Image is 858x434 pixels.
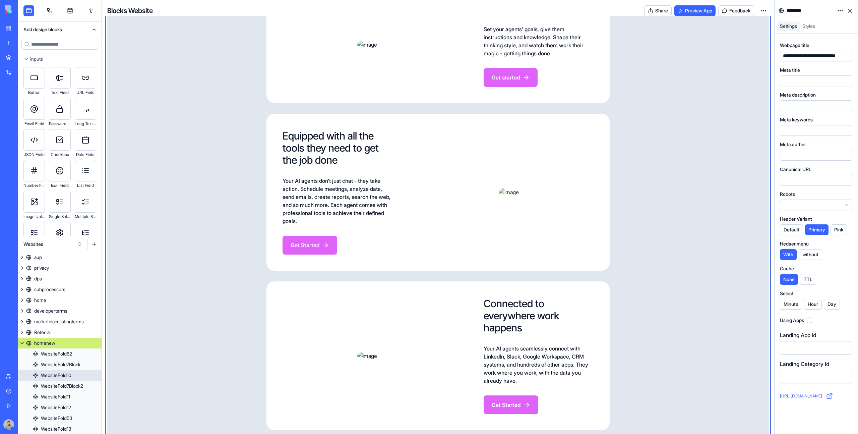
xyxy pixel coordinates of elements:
[780,23,797,29] span: Settings
[357,41,377,49] img: image
[780,92,816,98] label: Meta description
[41,372,71,379] div: WebsiteFold10
[718,5,754,16] button: Feedback
[23,151,45,159] div: JSON Field
[34,265,49,271] div: privacy
[18,263,102,273] a: privacy
[23,181,45,189] div: Number Field
[780,240,809,247] label: Hedaer menu
[831,224,847,235] button: Pink
[800,274,816,285] button: TTL
[18,306,102,316] a: developerterms
[34,254,42,261] div: aup
[499,188,519,196] img: image
[75,181,96,189] div: List Field
[777,21,800,31] a: Settings
[780,67,800,73] label: Meta title
[18,402,102,413] a: WebsiteFold12
[484,344,594,385] span: Your AI agents seamlessly connect with LinkedIn, Slack, Google Workspace, CRM systems, and hundre...
[283,130,392,166] h2: Equipped with all the tools they need to get the job done
[18,359,102,370] a: WebsiteFold7Block
[41,361,80,368] div: WebsiteFold7Block
[780,317,804,324] label: Using Apps
[644,5,672,16] button: Share
[34,318,84,325] div: marketplacelistingterms
[34,329,51,336] div: Referral
[41,426,71,432] div: WebsiteFold13
[18,295,102,306] a: home
[780,42,809,49] label: Webpage title
[780,331,816,339] label: Landing App Id
[75,89,96,97] div: URL Field
[18,391,102,402] a: WebsiteFold11
[18,316,102,327] a: marketplacelistingterms
[18,338,102,348] a: homenew
[780,290,794,297] label: Select
[780,249,797,260] button: With
[23,89,45,97] div: Button
[3,419,14,430] img: image_123650291_bsq8ao.jpg
[802,23,815,29] span: Styles
[49,120,70,128] div: Password Field
[18,252,102,263] a: aup
[34,286,65,293] div: subprocessors
[23,213,45,221] div: Image Upload Field
[5,5,46,14] img: logo
[484,25,594,57] span: Set your agents' goals, give them instructions and knowledge. Shape their thinking style, and wat...
[49,213,70,221] div: Single Select Field
[34,275,42,282] div: dpa
[780,216,812,222] label: Header Variant
[18,327,102,338] a: Referral
[484,395,538,414] button: Get Started
[357,352,377,360] img: image
[41,404,71,411] div: WebsiteFold12
[41,393,70,400] div: WebsiteFold11
[75,120,96,128] div: Long Text Field
[41,350,72,357] div: WebsiteFold62
[780,265,794,272] label: Cache
[34,340,55,346] div: homenew
[18,21,102,38] button: Add design blocks
[283,236,337,255] button: Get Started
[18,370,102,381] a: WebsiteFold10
[780,299,802,310] button: Minute
[18,381,102,391] a: WebsiteFold7Block2
[799,249,822,260] button: without
[780,393,833,399] a: [URL][DOMAIN_NAME]
[800,21,818,31] a: Styles
[780,274,798,285] button: None
[283,177,392,225] span: Your AI agents don't just chat - they take action. Schedule meetings, analyze data, send emails, ...
[34,308,67,314] div: developerterms
[18,413,102,424] a: WebsiteFold53
[780,224,803,235] button: Default
[49,89,70,97] div: Text Field
[49,151,70,159] div: Checkbox
[780,191,795,198] label: Robots
[484,297,594,334] h2: Connected to everywhere work happens
[804,299,822,310] button: Hour
[20,239,86,250] button: Websites
[780,141,806,148] label: Meta author
[780,116,813,123] label: Meta keywords
[18,284,102,295] a: subprocessors
[75,213,96,221] div: Multiple Select Field
[49,181,70,189] div: Icon Field
[41,383,83,389] div: WebsiteFold7Block2
[23,120,45,128] div: Email Field
[75,151,96,159] div: Date Field
[824,299,840,310] button: Day
[107,6,153,15] h4: Blocks Website
[34,297,46,304] div: home
[18,54,102,64] button: Inputs
[780,166,811,173] label: Canonical URL
[18,273,102,284] a: dpa
[805,224,829,235] button: Primary
[674,5,716,16] a: Preview App
[41,415,72,422] div: WebsiteFold53
[484,68,538,87] button: Get started
[780,360,829,368] label: Landing Category Id
[18,348,102,359] a: WebsiteFold62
